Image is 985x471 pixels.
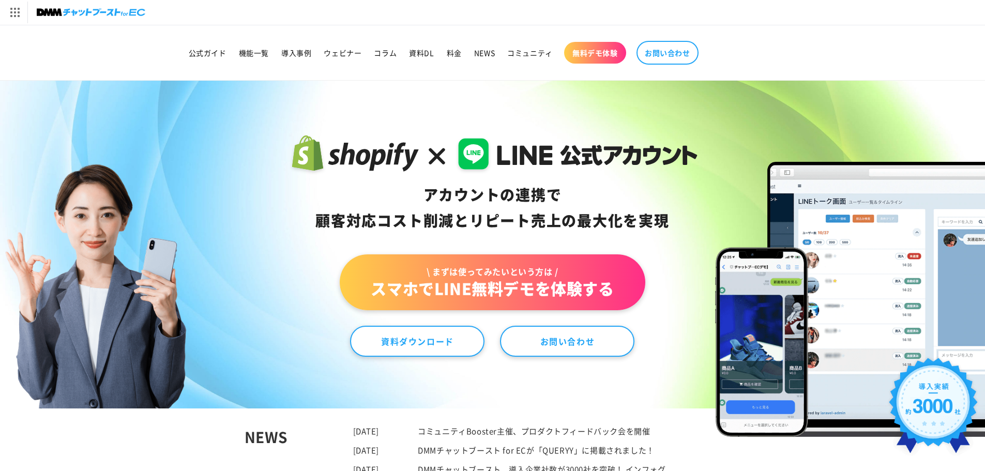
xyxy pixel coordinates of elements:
[350,326,484,357] a: 資料ダウンロード
[447,48,462,57] span: 料金
[353,445,380,455] time: [DATE]
[501,42,559,64] a: コミュニティ
[239,48,269,57] span: 機能一覧
[564,42,626,64] a: 無料デモ体験
[37,5,145,20] img: チャットブーストforEC
[353,426,380,436] time: [DATE]
[287,182,698,234] div: アカウントの連携で 顧客対応コスト削減と リピート売上の 最大化を実現
[645,48,690,57] span: お問い合わせ
[371,266,614,277] span: \ まずは使ってみたいという方は /
[468,42,501,64] a: NEWS
[281,48,311,57] span: 導入事例
[418,445,655,455] a: DMMチャットブースト for ECが「QUERYY」に掲載されました！
[233,42,275,64] a: 機能一覧
[317,42,368,64] a: ウェビナー
[572,48,618,57] span: 無料デモ体験
[474,48,495,57] span: NEWS
[374,48,397,57] span: コラム
[637,41,699,65] a: お問い合わせ
[418,426,650,436] a: コミュニティBooster主催、プロダクトフィードバック会を開催
[884,353,983,465] img: 導入実績約3000社
[275,42,317,64] a: 導入事例
[507,48,553,57] span: コミュニティ
[368,42,403,64] a: コラム
[189,48,226,57] span: 公式ガイド
[324,48,361,57] span: ウェビナー
[409,48,434,57] span: 資料DL
[183,42,233,64] a: 公式ガイド
[2,2,27,23] img: サービス
[441,42,468,64] a: 料金
[403,42,440,64] a: 資料DL
[340,254,645,310] a: \ まずは使ってみたいという方は /スマホでLINE無料デモを体験する
[500,326,634,357] a: お問い合わせ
